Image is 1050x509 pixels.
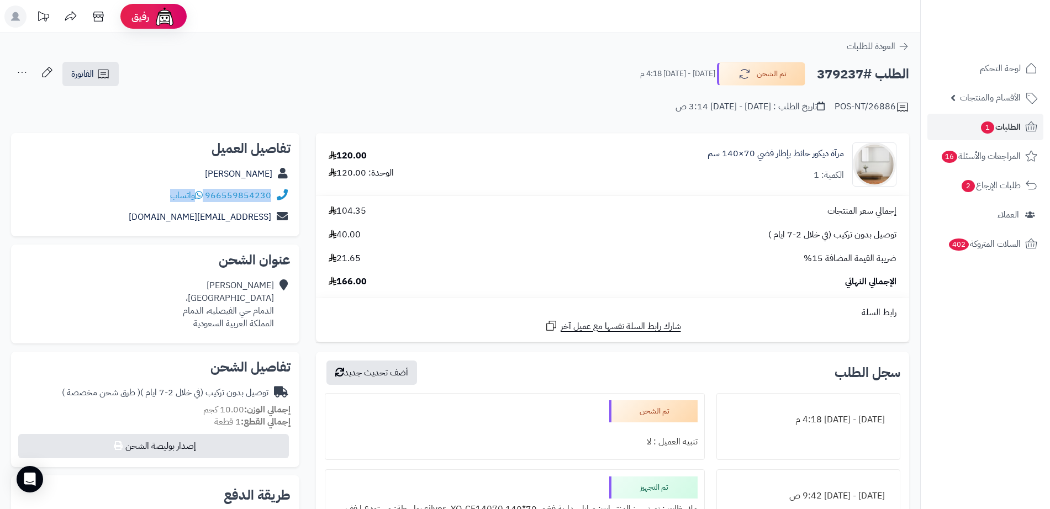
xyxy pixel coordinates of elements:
[980,61,1021,76] span: لوحة التحكم
[329,275,367,288] span: 166.00
[927,55,1043,82] a: لوحة التحكم
[170,189,203,202] a: واتساب
[20,253,291,267] h2: عنوان الشحن
[326,360,417,385] button: أضف تحديث جديد
[835,100,909,114] div: POS-NT/26886
[980,119,1021,135] span: الطلبات
[320,306,905,319] div: رابط السلة
[927,172,1043,199] a: طلبات الإرجاع2
[62,386,268,399] div: توصيل بدون تركيب (في خلال 2-7 ايام )
[224,489,291,502] h2: طريقة الدفع
[717,62,805,86] button: تم الشحن
[768,229,896,241] span: توصيل بدون تركيب (في خلال 2-7 ايام )
[205,167,272,181] a: [PERSON_NAME]
[640,68,715,79] small: [DATE] - [DATE] 4:18 م
[20,142,291,155] h2: تفاصيل العميل
[154,6,176,28] img: ai-face.png
[845,275,896,288] span: الإجمالي النهائي
[817,63,909,86] h2: الطلب #379237
[949,238,969,251] span: 402
[329,229,361,241] span: 40.00
[329,205,366,218] span: 104.35
[329,252,361,265] span: 21.65
[609,476,698,499] div: تم التجهيز
[205,189,271,202] a: 966559854230
[961,178,1021,193] span: طلبات الإرجاع
[18,434,289,458] button: إصدار بوليصة الشحن
[561,320,681,333] span: شارك رابط السلة نفسها مع عميل آخر
[129,210,271,224] a: [EMAIL_ADDRESS][DOMAIN_NAME]
[853,142,896,187] img: 1753776579-1-90x90.jpg
[835,366,900,379] h3: سجل الطلب
[948,236,1021,252] span: السلات المتروكة
[329,150,367,162] div: 120.00
[545,319,681,333] a: شارك رابط السلة نفسها مع عميل آخر
[329,167,394,179] div: الوحدة: 120.00
[927,114,1043,140] a: الطلبات1
[847,40,909,53] a: العودة للطلبات
[332,431,698,453] div: تنبيه العميل : لا
[62,62,119,86] a: الفاتورة
[203,403,291,416] small: 10.00 كجم
[998,207,1019,222] span: العملاء
[71,67,94,81] span: الفاتورة
[241,415,291,428] strong: إجمالي القطع:
[62,386,140,399] span: ( طرق شحن مخصصة )
[927,202,1043,228] a: العملاء
[941,149,1021,164] span: المراجعات والأسئلة
[804,252,896,265] span: ضريبة القيمة المضافة 15%
[975,28,1040,51] img: logo-2.png
[29,6,57,30] a: تحديثات المنصة
[962,180,975,192] span: 2
[676,100,825,113] div: تاريخ الطلب : [DATE] - [DATE] 3:14 ص
[20,360,291,374] h2: تفاصيل الشحن
[214,415,291,428] small: 1 قطعة
[847,40,895,53] span: العودة للطلبات
[981,121,994,134] span: 1
[724,485,893,507] div: [DATE] - [DATE] 9:42 ص
[131,10,149,23] span: رفيق
[609,400,698,422] div: تم الشحن
[942,151,957,163] span: 16
[183,279,274,330] div: [PERSON_NAME] [GEOGRAPHIC_DATA]، الدمام حي الفيصليه، الدمام المملكة العربية السعودية
[827,205,896,218] span: إجمالي سعر المنتجات
[927,231,1043,257] a: السلات المتروكة402
[708,147,844,160] a: مرآة ديكور حائط بإطار فضي 70×140 سم
[244,403,291,416] strong: إجمالي الوزن:
[724,409,893,431] div: [DATE] - [DATE] 4:18 م
[960,90,1021,105] span: الأقسام والمنتجات
[17,466,43,492] div: Open Intercom Messenger
[814,169,844,182] div: الكمية: 1
[927,143,1043,169] a: المراجعات والأسئلة16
